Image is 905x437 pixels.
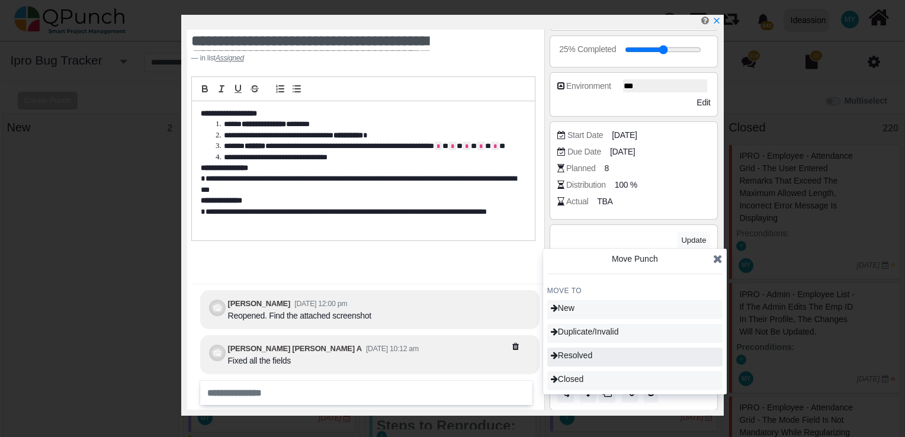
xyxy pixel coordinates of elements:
[677,232,710,248] button: Update
[559,43,616,56] div: 25% Completed
[566,80,611,92] div: Environment
[228,344,362,353] b: [PERSON_NAME] [PERSON_NAME] A
[551,351,592,360] span: Resolved
[228,299,290,308] b: [PERSON_NAME]
[216,54,244,62] cite: Source Title
[610,146,635,158] span: [DATE]
[713,17,721,25] svg: x
[597,195,612,208] span: TBA
[547,286,723,295] h4: MOVE TO
[612,254,658,264] span: Move Punch
[567,146,601,158] div: Due Date
[701,16,709,25] i: Edit Punch
[191,53,475,63] footer: in list
[566,195,588,208] div: Actual
[228,310,371,322] div: Reopened. Find the attached screenshot
[615,179,637,191] span: 100 %
[551,327,619,336] span: Duplicate/Invalid
[713,16,721,25] a: x
[604,162,609,175] span: 8
[612,129,637,142] span: [DATE]
[566,162,595,175] div: Planned
[366,345,419,353] small: [DATE] 10:12 am
[567,129,603,142] div: Start Date
[294,300,347,308] small: [DATE] 12:00 pm
[228,355,419,367] div: Fixed all the fields
[551,303,575,313] span: New
[551,374,584,384] span: Closed
[566,179,606,191] div: Distribution
[697,98,710,107] span: Edit
[216,54,244,62] u: Assigned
